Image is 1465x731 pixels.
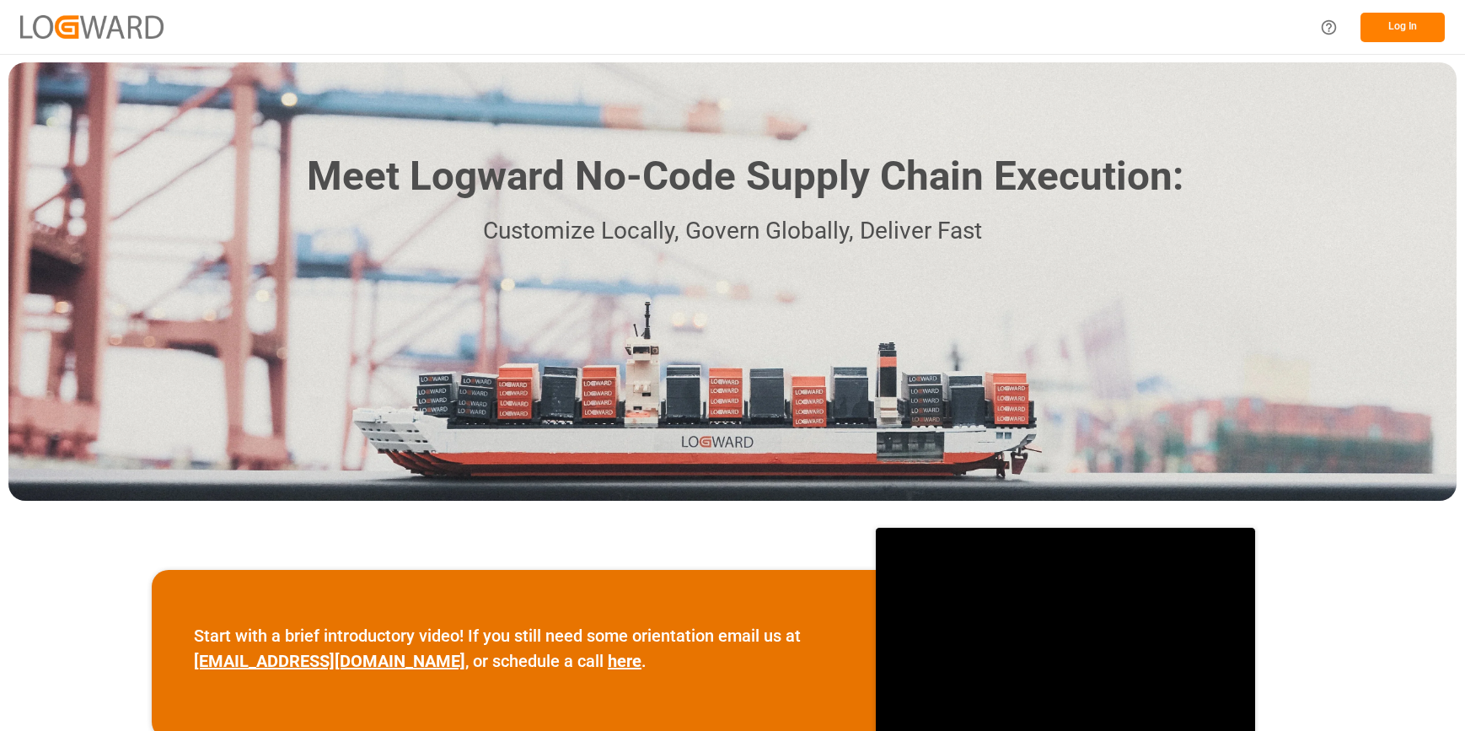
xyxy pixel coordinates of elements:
[20,15,164,38] img: Logward_new_orange.png
[608,651,641,671] a: here
[194,623,834,674] p: Start with a brief introductory video! If you still need some orientation email us at , or schedu...
[307,147,1183,207] h1: Meet Logward No-Code Supply Chain Execution:
[194,651,465,671] a: [EMAIL_ADDRESS][DOMAIN_NAME]
[1360,13,1445,42] button: Log In
[1310,8,1348,46] button: Help Center
[282,212,1183,250] p: Customize Locally, Govern Globally, Deliver Fast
